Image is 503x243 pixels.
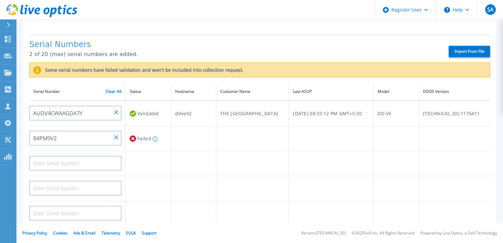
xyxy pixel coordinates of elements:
[29,40,437,49] h1: Serial Numbers
[216,101,289,126] td: THE [GEOGRAPHIC_DATA]
[101,230,120,236] a: Telemetry
[419,101,490,126] td: [TECHNICAL_ID]-1175411
[33,88,121,95] div: Serial Number
[29,106,121,121] input: Enter Serial Number
[41,67,244,73] label: Some serial numbers have failed validation and won't be included into collection request.
[29,131,121,146] input: Enter Serial Number
[419,83,490,101] th: DDOS Version
[171,83,216,101] th: Hostname
[449,46,490,57] label: Import From File
[53,230,67,236] a: Cookies
[29,51,437,57] p: 2 of 20 (max) serial numbers are added.
[289,83,374,101] th: Last ASUP
[29,206,121,221] input: Enter Serial Number
[130,107,167,120] div: Validated
[126,230,136,236] a: EULA
[301,231,346,235] li: Version: [TECHNICAL_ID]
[130,132,167,145] div: Failed
[29,156,121,171] input: Enter Serial Number
[22,230,47,236] a: Privacy Policy
[216,83,289,101] th: Customer Name
[171,101,216,126] td: ddve02
[374,83,419,101] th: Model
[289,101,374,126] td: [DATE] 08:33:12 PM GMT+5:30
[106,89,121,94] a: Clear All
[142,230,156,236] a: Support
[420,231,497,235] li: Powered by Live Optics, a Dell Technology
[73,230,95,236] a: Ads & Email
[29,181,121,196] input: Enter Serial Number
[374,101,419,126] td: DD VE
[126,83,171,101] th: Status
[352,231,414,235] li: © 2025 Dell Inc. All Rights Reserved
[487,7,493,12] span: SA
